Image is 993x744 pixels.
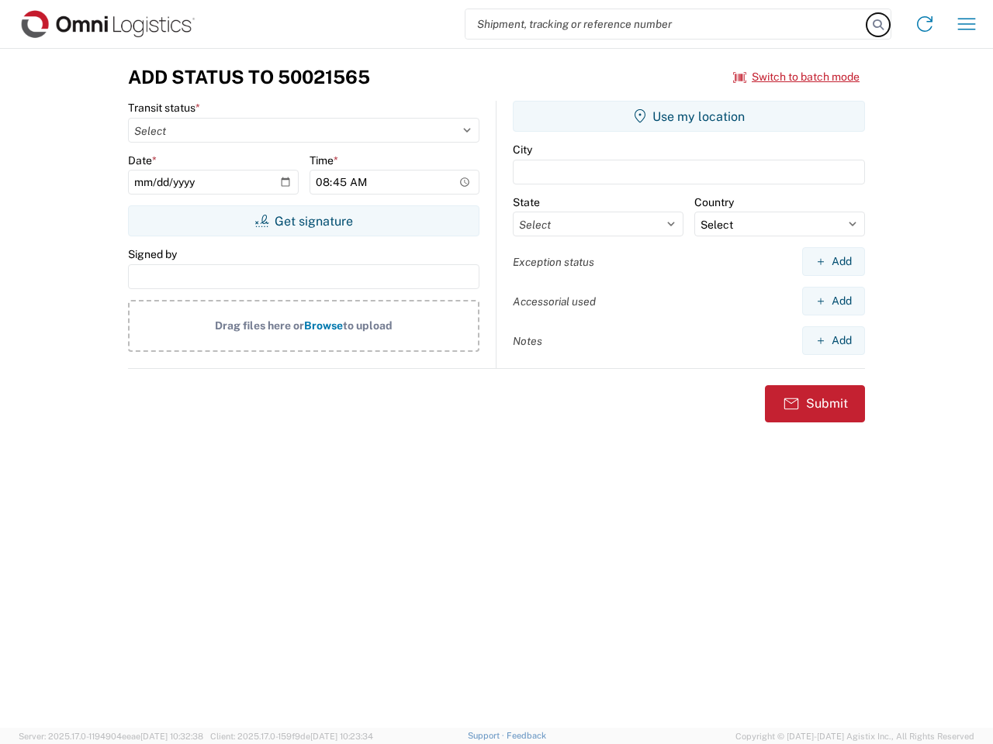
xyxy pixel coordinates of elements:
[513,143,532,157] label: City
[140,732,203,741] span: [DATE] 10:32:38
[507,731,546,740] a: Feedback
[802,247,865,276] button: Add
[802,287,865,315] button: Add
[343,319,393,332] span: to upload
[513,255,594,269] label: Exception status
[128,66,370,88] h3: Add Status to 50021565
[210,732,373,741] span: Client: 2025.17.0-159f9de
[733,64,860,90] button: Switch to batch mode
[513,294,596,308] label: Accessorial used
[694,195,734,209] label: Country
[128,205,479,236] button: Get signature
[128,247,177,261] label: Signed by
[465,9,867,39] input: Shipment, tracking or reference number
[765,385,865,422] button: Submit
[513,101,865,132] button: Use my location
[304,319,343,332] span: Browse
[19,732,203,741] span: Server: 2025.17.0-1194904eeae
[513,334,542,348] label: Notes
[128,153,157,167] label: Date
[468,731,507,740] a: Support
[513,195,540,209] label: State
[310,732,373,741] span: [DATE] 10:23:34
[735,729,974,743] span: Copyright © [DATE]-[DATE] Agistix Inc., All Rights Reserved
[310,153,338,167] label: Time
[802,326,865,355] button: Add
[215,319,304,332] span: Drag files here or
[128,101,200,115] label: Transit status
